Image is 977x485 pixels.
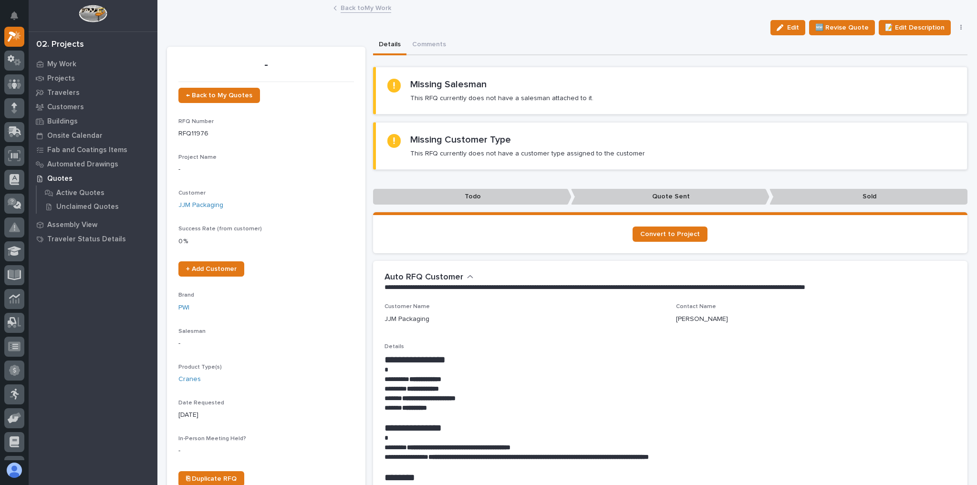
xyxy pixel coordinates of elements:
span: + Add Customer [186,266,237,272]
button: Comments [406,35,452,55]
p: RFQ11976 [178,129,354,139]
button: users-avatar [4,460,24,480]
a: Traveler Status Details [29,232,157,246]
h2: Auto RFQ Customer [385,272,463,283]
button: Edit [770,20,805,35]
p: [PERSON_NAME] [676,314,728,324]
a: Customers [29,100,157,114]
span: Customer Name [385,304,430,310]
p: Unclaimed Quotes [56,203,119,211]
a: My Work [29,57,157,71]
div: 02. Projects [36,40,84,50]
p: Assembly View [47,221,97,229]
p: Quotes [47,175,73,183]
span: Salesman [178,329,206,334]
span: Brand [178,292,194,298]
span: 🆕 Revise Quote [815,22,869,33]
span: RFQ Number [178,119,214,124]
a: Convert to Project [633,227,707,242]
p: Quote Sent [571,189,769,205]
p: Onsite Calendar [47,132,103,140]
span: In-Person Meeting Held? [178,436,246,442]
p: 0 % [178,237,354,247]
span: Customer [178,190,206,196]
p: Traveler Status Details [47,235,126,244]
p: JJM Packaging [385,314,429,324]
span: Edit [787,23,799,32]
img: Workspace Logo [79,5,107,22]
div: Notifications [12,11,24,27]
a: Projects [29,71,157,85]
p: Active Quotes [56,189,104,197]
a: Buildings [29,114,157,128]
span: Date Requested [178,400,224,406]
span: Success Rate (from customer) [178,226,262,232]
a: Assembly View [29,217,157,232]
a: Cranes [178,374,201,384]
p: - [178,165,354,175]
a: Back toMy Work [341,2,391,13]
a: PWI [178,303,189,313]
p: Projects [47,74,75,83]
a: Unclaimed Quotes [37,200,157,213]
a: Onsite Calendar [29,128,157,143]
a: Active Quotes [37,186,157,199]
p: Buildings [47,117,78,126]
a: JJM Packaging [178,200,223,210]
button: Details [373,35,406,55]
p: Customers [47,103,84,112]
p: This RFQ currently does not have a customer type assigned to the customer [410,149,645,158]
p: - [178,339,354,349]
a: Automated Drawings [29,157,157,171]
span: Convert to Project [640,231,700,237]
span: Contact Name [676,304,716,310]
p: Todo [373,189,572,205]
span: Project Name [178,155,217,160]
a: Travelers [29,85,157,100]
button: Auto RFQ Customer [385,272,474,283]
p: This RFQ currently does not have a salesman attached to it. [410,94,593,103]
span: Product Type(s) [178,364,222,370]
p: [DATE] [178,410,354,420]
span: Details [385,344,404,350]
a: + Add Customer [178,261,244,277]
p: - [178,58,354,72]
h2: Missing Customer Type [410,134,511,145]
p: Travelers [47,89,80,97]
button: 📝 Edit Description [879,20,951,35]
p: Fab and Coatings Items [47,146,127,155]
p: Sold [769,189,968,205]
h2: Missing Salesman [410,79,487,90]
p: - [178,446,354,456]
p: My Work [47,60,76,69]
a: ← Back to My Quotes [178,88,260,103]
span: 📝 Edit Description [885,22,945,33]
span: ← Back to My Quotes [186,92,252,99]
span: ⎘ Duplicate RFQ [186,475,237,482]
p: Automated Drawings [47,160,118,169]
button: 🆕 Revise Quote [809,20,875,35]
a: Quotes [29,171,157,186]
a: Fab and Coatings Items [29,143,157,157]
button: Notifications [4,6,24,26]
